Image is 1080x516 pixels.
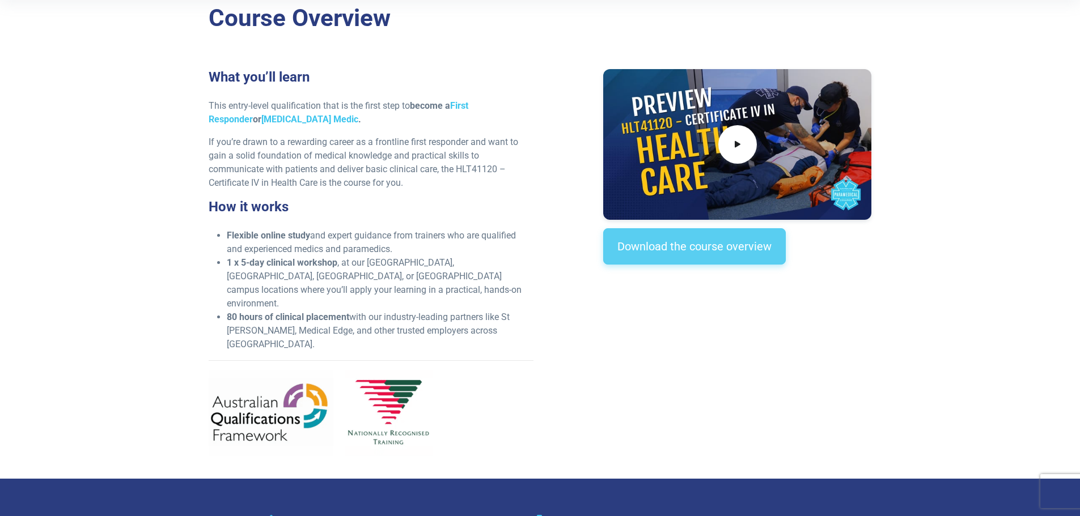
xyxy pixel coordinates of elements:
[209,4,872,33] h2: Course Overview
[227,229,533,256] li: and expert guidance from trainers who are qualified and experienced medics and paramedics.
[209,69,533,86] h3: What you’ll learn
[227,230,310,241] strong: Flexible online study
[227,257,337,268] strong: 1 x 5-day clinical workshop
[209,135,533,190] p: If you’re drawn to a rewarding career as a frontline first responder and want to gain a solid fou...
[209,99,533,126] p: This entry-level qualification that is the first step to
[209,199,533,215] h3: How it works
[261,114,358,125] a: [MEDICAL_DATA] Medic
[227,312,349,322] strong: 80 hours of clinical placement
[227,310,533,351] li: with our industry-leading partners like St [PERSON_NAME], Medical Edge, and other trusted employe...
[603,228,786,265] a: Download the course overview
[209,100,468,125] a: First Responder
[603,287,871,346] iframe: EmbedSocial Universal Widget
[209,100,468,125] strong: become a or .
[227,256,533,310] li: , at our [GEOGRAPHIC_DATA], [GEOGRAPHIC_DATA], [GEOGRAPHIC_DATA], or [GEOGRAPHIC_DATA] campus loc...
